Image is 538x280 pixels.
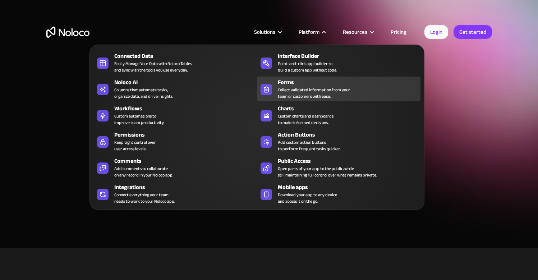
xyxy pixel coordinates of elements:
[278,113,334,126] div: Custom charts and dashboards to make informed decisions.
[278,183,424,192] div: Mobile apps
[257,103,420,127] a: ChartsCustom charts and dashboardsto make informed decisions.
[424,25,448,39] a: Login
[278,104,424,113] div: Charts
[114,165,173,178] div: Add comments to collaborate on any record in your Noloco app.
[290,27,334,37] div: Platform
[278,165,377,178] div: Open parts of your app to the public, while still maintaining full control over what remains priv...
[114,130,260,139] div: Permissions
[93,129,257,153] a: PermissionsKeep tight control overuser access levels.
[382,27,415,37] a: Pricing
[114,192,175,205] div: Connect everything your team needs to work to your Noloco app.
[93,103,257,127] a: WorkflowsCustom automations toimprove team productivity.
[93,182,257,206] a: IntegrationsConnect everything your teamneeds to work to your Noloco app.
[93,155,257,180] a: CommentsAdd comments to collaborateon any record in your Noloco app.
[46,27,89,38] a: home
[245,27,290,37] div: Solutions
[89,35,424,210] nav: Platform
[278,52,424,60] div: Interface Builder
[278,78,424,87] div: Forms
[114,52,260,60] div: Connected Data
[257,50,420,75] a: Interface BuilderPoint-and-click app builder tobuild a custom app without code.
[93,50,257,75] a: Connected DataEasily Manage Your Data with Noloco Tablesand sync with the tools you use everyday.
[114,139,156,152] div: Keep tight control over user access levels.
[93,77,257,101] a: Noloco AIColumns that automate tasks,organize data, and drive insights.
[257,155,420,180] a: Public AccessOpen parts of your app to the public, whilestill maintaining full control over what ...
[46,83,492,127] h1: Noloco vs. Glide: Which App Builder is Right for You?
[114,60,192,73] div: Easily Manage Your Data with Noloco Tables and sync with the tools you use everyday.
[278,60,337,73] div: Point-and-click app builder to build a custom app without code.
[278,157,424,165] div: Public Access
[299,27,319,37] div: Platform
[114,78,260,87] div: Noloco AI
[278,130,424,139] div: Action Buttons
[257,182,420,206] a: Mobile appsDownload your app to any deviceand access it on the go.
[257,129,420,153] a: Action ButtonsAdd custom action buttonsto perform frequent tasks quicker.
[254,27,275,37] div: Solutions
[114,157,260,165] div: Comments
[257,77,420,101] a: FormsCollect validated information from yourteam or customers with ease.
[114,183,260,192] div: Integrations
[334,27,382,37] div: Resources
[278,139,341,152] div: Add custom action buttons to perform frequent tasks quicker.
[278,87,350,100] div: Collect validated information from your team or customers with ease.
[454,25,492,39] a: Get started
[278,192,337,205] span: Download your app to any device and access it on the go.
[343,27,367,37] div: Resources
[114,87,173,100] div: Columns that automate tasks, organize data, and drive insights.
[114,113,164,126] div: Custom automations to improve team productivity.
[114,104,260,113] div: Workflows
